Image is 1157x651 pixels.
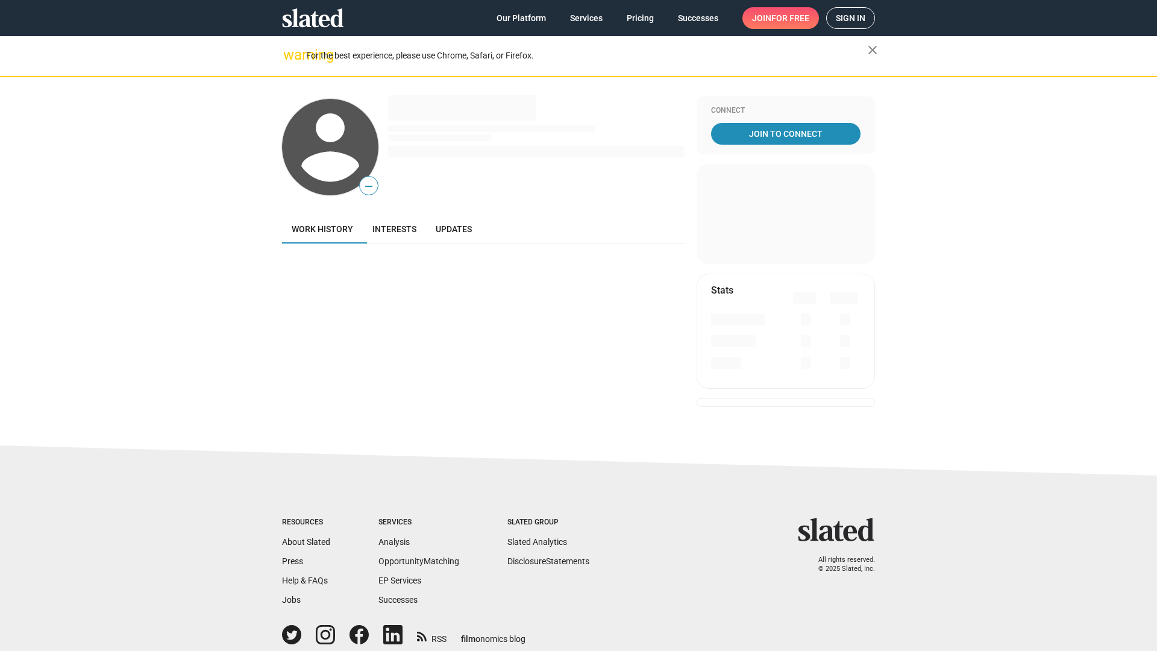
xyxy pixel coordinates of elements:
span: for free [771,7,809,29]
span: Successes [678,7,718,29]
a: Press [282,556,303,566]
a: Interests [363,215,426,244]
div: Connect [711,106,861,116]
a: EP Services [378,576,421,585]
span: Sign in [836,8,865,28]
mat-icon: warning [283,48,298,62]
p: All rights reserved. © 2025 Slated, Inc. [806,556,875,573]
a: RSS [417,626,447,645]
span: — [360,178,378,194]
a: Services [560,7,612,29]
span: film [461,634,475,644]
a: Successes [668,7,728,29]
span: Join To Connect [713,123,858,145]
a: Help & FAQs [282,576,328,585]
a: Our Platform [487,7,556,29]
a: Join To Connect [711,123,861,145]
span: Interests [372,224,416,234]
a: DisclosureStatements [507,556,589,566]
div: Services [378,518,459,527]
div: Slated Group [507,518,589,527]
span: Work history [292,224,353,234]
a: Updates [426,215,481,244]
a: About Slated [282,537,330,547]
span: Services [570,7,603,29]
span: Join [752,7,809,29]
a: Joinfor free [742,7,819,29]
a: Sign in [826,7,875,29]
a: filmonomics blog [461,624,525,645]
span: Pricing [627,7,654,29]
span: Our Platform [497,7,546,29]
a: Jobs [282,595,301,605]
div: Resources [282,518,330,527]
a: OpportunityMatching [378,556,459,566]
mat-icon: close [865,43,880,57]
span: Updates [436,224,472,234]
a: Slated Analytics [507,537,567,547]
div: For the best experience, please use Chrome, Safari, or Firefox. [306,48,868,64]
a: Work history [282,215,363,244]
a: Pricing [617,7,663,29]
a: Analysis [378,537,410,547]
mat-card-title: Stats [711,284,733,297]
a: Successes [378,595,418,605]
